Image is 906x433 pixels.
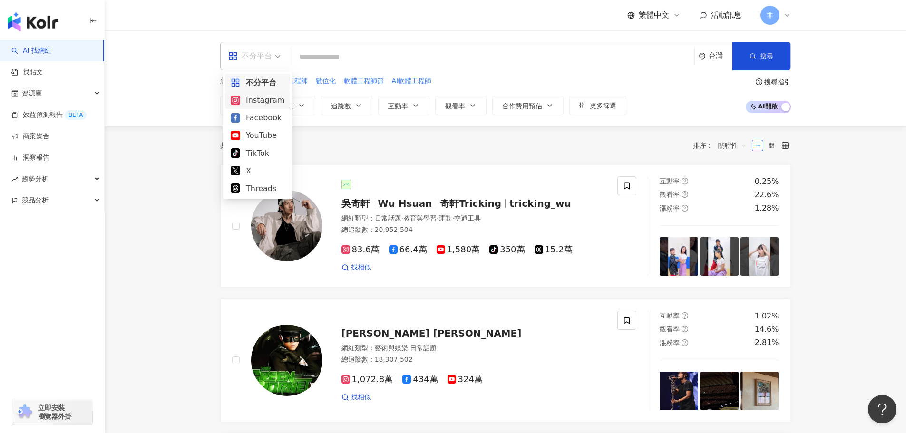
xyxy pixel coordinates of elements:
[437,214,438,222] span: ·
[375,214,401,222] span: 日常話題
[231,112,284,124] div: Facebook
[22,190,49,211] span: 競品分析
[11,132,49,141] a: 商案媒合
[755,203,779,213] div: 1.28%
[378,198,432,209] span: Wu Hsuan
[408,344,410,352] span: ·
[740,237,779,276] img: post-image
[341,245,380,255] span: 83.6萬
[271,96,315,115] button: 性別
[693,138,752,153] div: 排序：
[388,102,408,110] span: 互動率
[682,326,688,332] span: question-circle
[755,190,779,200] div: 22.6%
[402,375,438,385] span: 434萬
[378,96,429,115] button: 互動率
[437,245,480,255] span: 1,580萬
[391,76,432,87] button: AI軟體工程師
[452,214,454,222] span: ·
[711,10,741,19] span: 活動訊息
[220,142,265,149] div: 共 筆
[767,10,773,20] span: 非
[231,94,284,106] div: Instagram
[341,375,393,385] span: 1,072.8萬
[392,77,432,86] span: AI軟體工程師
[682,339,688,346] span: question-circle
[454,214,481,222] span: 交通工具
[231,147,284,159] div: TikTok
[755,311,779,321] div: 1.02%
[403,214,437,222] span: 教育與學習
[11,67,43,77] a: 找貼文
[251,190,322,261] img: KOL Avatar
[344,77,384,86] span: 軟體工程師節
[343,76,384,87] button: 軟體工程師節
[341,225,606,235] div: 總追蹤數 ： 20,952,504
[401,214,403,222] span: ·
[660,312,680,319] span: 互動率
[760,52,773,60] span: 搜尋
[231,77,284,88] div: 不分平台
[15,404,34,420] img: chrome extension
[660,177,680,185] span: 互動率
[341,344,606,353] div: 網紅類型 ：
[502,102,542,110] span: 合作費用預估
[228,48,272,64] div: 不分平台
[492,96,564,115] button: 合作費用預估
[700,372,739,410] img: post-image
[389,245,427,255] span: 66.4萬
[341,393,371,402] a: 找相似
[315,76,336,87] button: 數位化
[316,77,336,86] span: 數位化
[660,339,680,346] span: 漲粉率
[569,96,626,115] button: 更多篩選
[351,393,371,402] span: 找相似
[682,312,688,319] span: question-circle
[682,205,688,212] span: question-circle
[590,102,616,109] span: 更多篩選
[755,324,779,335] div: 14.6%
[445,102,465,110] span: 觀看率
[448,375,483,385] span: 324萬
[639,10,669,20] span: 繁體中文
[11,153,49,163] a: 洞察報告
[220,77,267,86] span: 您可能感興趣：
[755,337,779,348] div: 2.81%
[868,395,896,423] iframe: Help Scout Beacon - Open
[12,399,92,425] a: chrome extension立即安裝 瀏覽器外掛
[8,12,58,31] img: logo
[231,165,284,177] div: X
[660,372,698,410] img: post-image
[375,344,408,352] span: 藝術與娛樂
[11,46,51,56] a: searchAI 找網紅
[11,110,87,120] a: 效益預測報告BETA
[410,344,437,352] span: 日常話題
[435,96,487,115] button: 觀看率
[341,263,371,272] a: 找相似
[220,164,791,288] a: KOL Avatar吳奇軒Wu Hsuan奇軒Trickingtricking_wu網紅類型：日常話題·教育與學習·運動·交通工具總追蹤數：20,952,50483.6萬66.4萬1,580萬3...
[341,198,370,209] span: 吳奇軒
[535,245,573,255] span: 15.2萬
[764,78,791,86] div: 搜尋指引
[231,78,240,87] span: appstore
[709,52,732,60] div: 台灣
[660,237,698,276] img: post-image
[228,51,238,61] span: appstore
[220,299,791,422] a: KOL Avatar[PERSON_NAME] [PERSON_NAME]網紅類型：藝術與娛樂·日常話題總追蹤數：18,307,5021,072.8萬434萬324萬找相似互動率question...
[251,325,322,396] img: KOL Avatar
[660,191,680,198] span: 觀看率
[231,183,284,194] div: Threads
[22,83,42,104] span: 資源庫
[660,204,680,212] span: 漲粉率
[682,191,688,198] span: question-circle
[756,78,762,85] span: question-circle
[509,198,571,209] span: tricking_wu
[440,198,501,209] span: 奇軒Tricking
[732,42,790,70] button: 搜尋
[682,178,688,184] span: question-circle
[755,176,779,187] div: 0.25%
[220,96,265,115] button: 類型
[341,355,606,365] div: 總追蹤數 ： 18,307,502
[438,214,452,222] span: 運動
[700,237,739,276] img: post-image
